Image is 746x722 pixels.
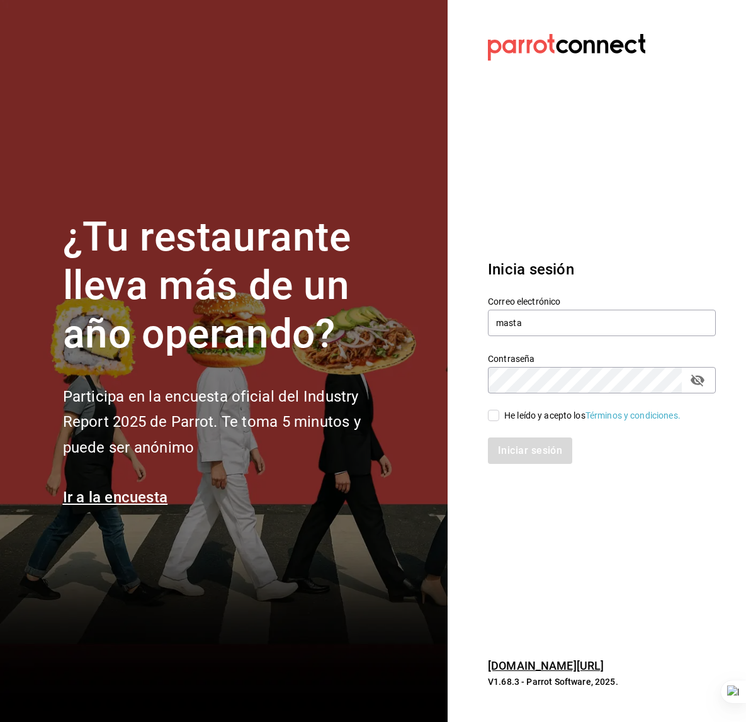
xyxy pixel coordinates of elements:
label: Contraseña [488,354,716,363]
a: Ir a la encuesta [63,488,168,506]
div: He leído y acepto los [504,409,681,422]
a: [DOMAIN_NAME][URL] [488,659,604,672]
button: passwordField [687,369,708,391]
p: V1.68.3 - Parrot Software, 2025. [488,675,716,688]
a: Términos y condiciones. [585,410,681,420]
h2: Participa en la encuesta oficial del Industry Report 2025 de Parrot. Te toma 5 minutos y puede se... [63,384,403,461]
input: Ingresa tu correo electrónico [488,310,716,336]
h1: ¿Tu restaurante lleva más de un año operando? [63,213,403,358]
label: Correo electrónico [488,297,716,306]
h3: Inicia sesión [488,258,716,281]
